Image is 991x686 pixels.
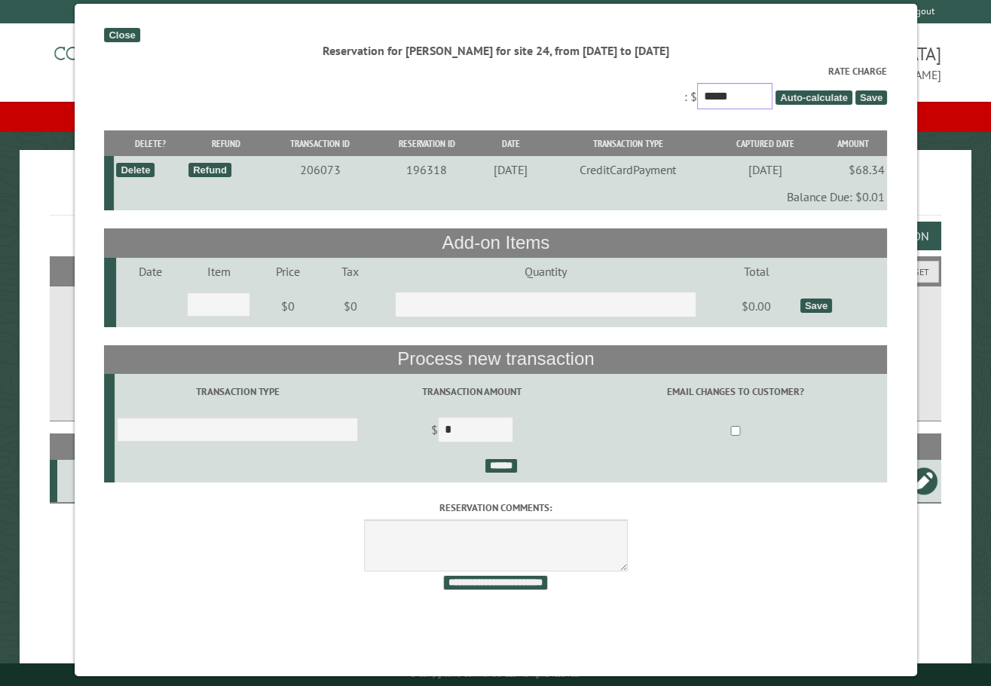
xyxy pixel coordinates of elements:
[104,64,887,78] label: Rate Charge
[377,258,714,285] td: Quantity
[252,258,323,285] td: Price
[117,384,358,399] label: Transaction Type
[410,669,580,679] small: © Campground Commander LLC. All rights reserved.
[104,64,887,113] div: : $
[479,156,543,183] td: [DATE]
[265,156,375,183] td: 206073
[63,473,109,488] div: 24
[712,130,818,157] th: Captured Date
[104,501,887,515] label: Reservation comments:
[57,433,112,460] th: Site
[775,90,852,105] span: Auto-calculate
[714,258,797,285] td: Total
[265,130,375,157] th: Transaction ID
[818,130,887,157] th: Amount
[104,28,139,42] div: Close
[104,345,887,374] th: Process new transaction
[104,42,887,59] div: Reservation for [PERSON_NAME] for site 24, from [DATE] to [DATE]
[50,174,942,216] h1: Reservations
[800,299,832,313] div: Save
[323,285,377,327] td: $0
[114,183,887,210] td: Balance Due: $0.01
[323,258,377,285] td: Tax
[818,156,887,183] td: $68.34
[252,285,323,327] td: $0
[375,130,479,157] th: Reservation ID
[50,256,942,285] h2: Filters
[50,29,238,88] img: Campground Commander
[479,130,543,157] th: Date
[855,90,887,105] span: Save
[116,163,154,177] div: Delete
[543,156,711,183] td: CreditCardPayment
[375,156,479,183] td: 196318
[114,130,186,157] th: Delete?
[362,384,581,399] label: Transaction Amount
[184,258,252,285] td: Item
[104,228,887,257] th: Add-on Items
[712,156,818,183] td: [DATE]
[543,130,711,157] th: Transaction Type
[714,285,797,327] td: $0.00
[186,130,265,157] th: Refund
[586,384,885,399] label: Email changes to customer?
[188,163,231,177] div: Refund
[360,410,583,452] td: $
[116,258,185,285] td: Date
